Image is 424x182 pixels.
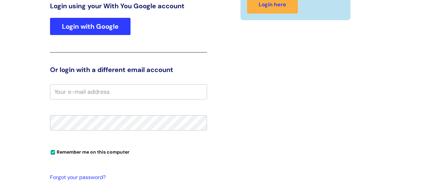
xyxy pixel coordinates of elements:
[51,150,55,155] input: Remember me on this computer
[50,146,207,157] div: You can uncheck this option if you're logging in from a shared device
[50,2,207,10] h3: Login using your With You Google account
[50,66,207,74] h3: Or login with a different email account
[50,18,131,35] a: Login with Google
[50,84,207,99] input: Your e-mail address
[50,148,130,155] label: Remember me on this computer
